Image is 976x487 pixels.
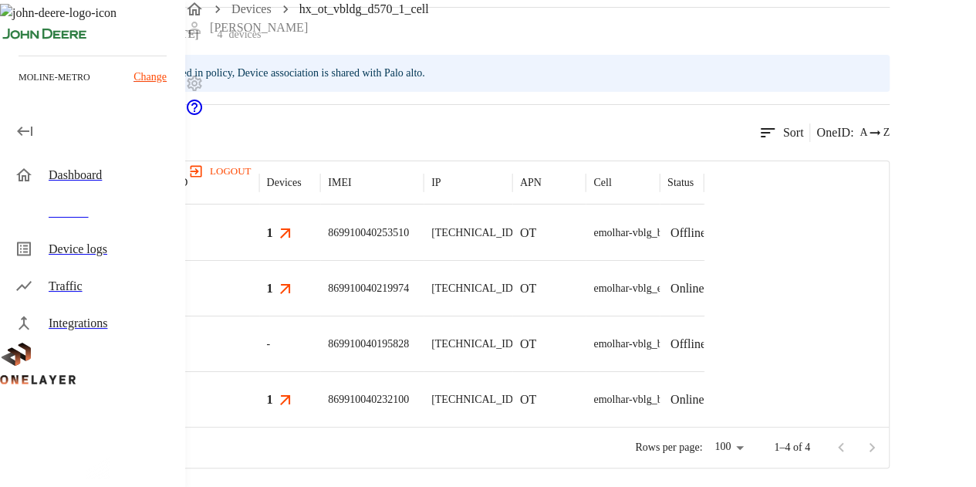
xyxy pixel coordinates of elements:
p: OT [520,335,536,353]
p: OT [520,391,536,409]
p: 869910040219974 [328,281,409,296]
a: Devices [231,2,272,15]
p: [TECHNICAL_ID] [431,337,516,352]
p: Online [670,391,704,409]
p: 869910040195828 [328,337,409,352]
span: emolhar-vblg_e24-ca-us [593,282,699,294]
p: 1–4 of 4 [774,440,810,455]
span: Support Portal [185,106,204,119]
a: onelayer-support [185,106,204,119]
div: 100 [708,436,749,458]
span: - [267,337,271,352]
p: Offline [670,335,706,353]
p: Rows per page: [635,440,702,455]
p: 869910040232100 [328,392,409,408]
h3: 1 [267,279,273,297]
p: Online [670,279,704,298]
span: emolhar-vblg_b14-ca-us [593,338,699,350]
p: [TECHNICAL_ID] [431,281,516,296]
h3: 1 [267,224,273,242]
p: 869910040253510 [328,225,409,241]
button: logout [185,159,257,184]
span: emolhar-vblg_b14-ca-us [593,227,699,238]
p: Offline [670,224,706,242]
span: emolhar-vblg_b14-ca-us [593,394,699,405]
p: [TECHNICAL_ID] [431,392,516,408]
p: OT [520,224,536,242]
p: [TECHNICAL_ID] [431,225,516,241]
p: [PERSON_NAME] [210,19,308,37]
h3: 1 [267,391,273,408]
a: logout [185,159,976,184]
p: OT [520,279,536,298]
